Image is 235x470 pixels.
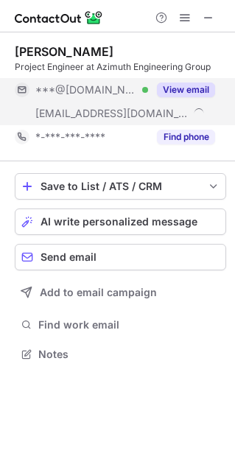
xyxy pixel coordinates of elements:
[38,348,220,361] span: Notes
[40,287,157,298] span: Add to email campaign
[157,130,215,144] button: Reveal Button
[15,173,226,200] button: save-profile-one-click
[15,244,226,270] button: Send email
[15,60,226,74] div: Project Engineer at Azimuth Engineering Group
[35,83,137,97] span: ***@[DOMAIN_NAME]
[15,44,113,59] div: [PERSON_NAME]
[35,107,189,120] span: [EMAIL_ADDRESS][DOMAIN_NAME]
[38,318,220,332] span: Find work email
[15,344,226,365] button: Notes
[15,315,226,335] button: Find work email
[41,216,197,228] span: AI write personalized message
[15,9,103,27] img: ContactOut v5.3.10
[15,279,226,306] button: Add to email campaign
[41,180,200,192] div: Save to List / ATS / CRM
[15,208,226,235] button: AI write personalized message
[157,83,215,97] button: Reveal Button
[41,251,97,263] span: Send email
